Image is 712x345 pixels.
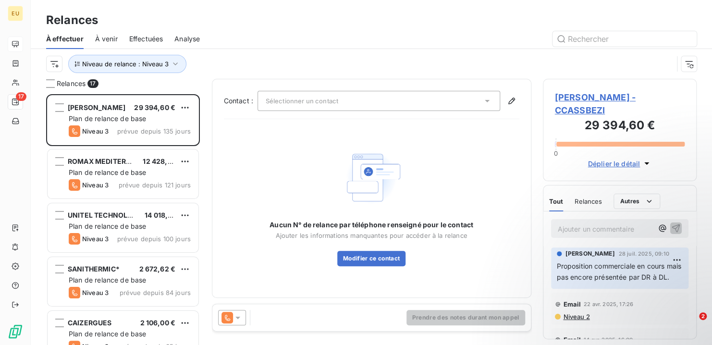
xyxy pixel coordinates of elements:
span: Niveau de relance : Niveau 3 [82,60,169,68]
span: prévue depuis 100 jours [117,235,191,243]
span: [PERSON_NAME] - CCASSBEZI [555,91,685,117]
span: CAIZERGUES [68,319,112,327]
span: 2 106,00 € [140,319,176,327]
span: Relances [57,79,86,88]
h3: Relances [46,12,98,29]
span: Plan de relance de base [69,276,146,284]
span: Relances [575,197,602,205]
span: prévue depuis 84 jours [120,289,191,296]
span: Plan de relance de base [69,330,146,338]
span: 17 [16,92,26,101]
span: 0 [554,149,558,157]
span: 28 juil. 2025, 09:10 [618,251,669,257]
span: SANITHERMIC* [68,265,120,273]
span: [PERSON_NAME] [565,249,615,258]
iframe: Intercom notifications message [520,252,712,319]
h3: 29 394,60 € [555,117,685,136]
span: Plan de relance de base [69,114,146,123]
span: Déplier le détail [588,159,640,169]
iframe: Intercom live chat [679,312,702,335]
img: Empty state [341,147,402,209]
span: Niveau 3 [82,127,109,135]
span: 14 avr. 2025, 16:00 [584,337,633,343]
span: Niveau 3 [82,181,109,189]
button: Déplier le détail [585,158,654,169]
button: Prendre des notes durant mon appel [406,310,525,325]
span: prévue depuis 135 jours [117,127,191,135]
span: Tout [549,197,564,205]
span: Ajouter les informations manquantes pour accéder à la relance [275,232,467,239]
span: Niveau 3 [82,235,109,243]
label: Contact : [224,96,258,106]
span: UNITEL TECHNOLOGIES * [68,211,154,219]
span: À effectuer [46,34,84,44]
span: Effectuées [129,34,163,44]
span: ROMAX MEDITERRANEE [68,157,149,165]
span: Niveau 3 [82,289,109,296]
div: grid [46,94,200,345]
span: Plan de relance de base [69,222,146,230]
span: Aucun N° de relance par téléphone renseigné pour le contact [270,220,473,230]
span: 17 [87,79,98,88]
span: Sélectionner un contact [266,97,338,105]
span: Analyse [174,34,200,44]
input: Rechercher [552,31,697,47]
span: 2 672,62 € [139,265,176,273]
div: EU [8,6,23,21]
span: prévue depuis 121 jours [119,181,191,189]
span: 12 428,37 € [143,157,182,165]
span: À venir [95,34,118,44]
button: Niveau de relance : Niveau 3 [68,55,186,73]
span: 2 [699,312,707,320]
span: 14 018,99 € [145,211,183,219]
span: 29 394,60 € [134,103,175,111]
button: Autres [614,194,660,209]
span: Email [564,336,581,344]
img: Logo LeanPay [8,324,23,339]
span: Plan de relance de base [69,168,146,176]
span: [PERSON_NAME] [68,103,125,111]
button: Modifier ce contact [337,251,405,266]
